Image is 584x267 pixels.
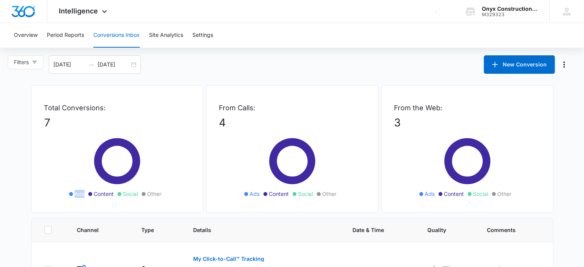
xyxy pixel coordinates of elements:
[59,7,98,15] span: Intelligence
[149,23,183,48] button: Site Analytics
[77,226,112,234] span: Channel
[497,190,511,198] span: Other
[482,12,538,17] div: account id
[219,114,366,131] p: 4
[141,226,164,234] span: Type
[250,190,260,198] span: Ads
[473,190,488,198] span: Social
[486,226,529,234] span: Comments
[74,190,84,198] span: Ads
[482,6,538,12] div: account name
[94,190,114,198] span: Content
[193,226,323,234] span: Details
[53,60,85,69] input: Start date
[93,23,140,48] button: Conversions Inbox
[88,61,94,68] span: to
[47,23,84,48] button: Period Reports
[484,55,555,74] button: New Conversion
[14,58,29,66] span: Filters
[219,103,366,113] p: From Calls:
[444,190,464,198] span: Content
[98,60,129,69] input: End date
[394,103,541,113] p: From the Web:
[352,226,398,234] span: Date & Time
[269,190,289,198] span: Content
[44,103,190,113] p: Total Conversions:
[123,190,138,198] span: Social
[394,114,541,131] p: 3
[425,190,435,198] span: Ads
[14,23,38,48] button: Overview
[44,114,190,131] p: 7
[427,226,457,234] span: Quality
[193,256,264,262] p: My Click-to-Call™ Tracking
[558,58,570,71] button: Manage Numbers
[322,190,336,198] span: Other
[147,190,161,198] span: Other
[8,55,43,69] button: Filters
[298,190,313,198] span: Social
[88,61,94,68] span: swap-right
[192,23,213,48] button: Settings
